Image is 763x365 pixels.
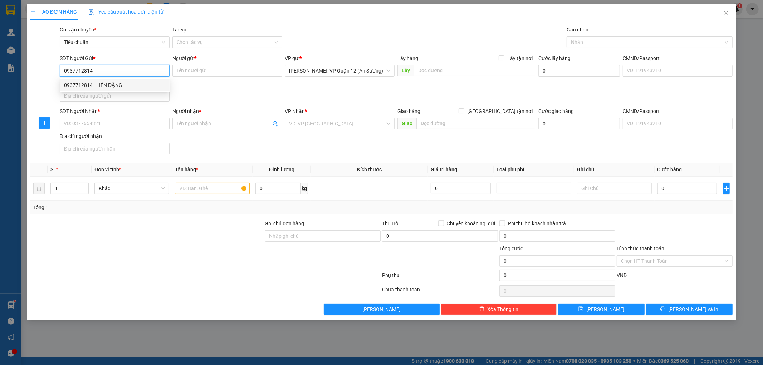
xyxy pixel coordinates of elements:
button: plus [39,117,50,129]
span: VND [617,272,627,278]
input: Ghi chú đơn hàng [265,230,381,242]
span: Tiêu chuẩn [64,37,165,48]
button: delete [33,183,45,194]
th: Ghi chú [574,163,655,177]
span: Khác [99,183,165,194]
input: 0 [431,183,491,194]
div: Địa chỉ người nhận [60,132,170,140]
label: Cước giao hàng [538,108,574,114]
span: SL [50,167,56,172]
button: save[PERSON_NAME] [558,304,645,315]
span: save [578,306,583,312]
input: Dọc đường [414,65,535,76]
div: Người nhận [172,107,282,115]
span: Lấy tận nơi [504,54,535,62]
input: Cước giao hàng [538,118,620,129]
input: VD: Bàn, Ghế [175,183,250,194]
div: 0937712814 - LIÊN ĐẶNG [64,81,165,89]
span: Giá trị hàng [431,167,457,172]
span: [PERSON_NAME] [586,305,625,313]
span: Tên hàng [175,167,198,172]
span: Xóa Thông tin [487,305,518,313]
span: kg [301,183,308,194]
span: Lấy [397,65,414,76]
span: user-add [272,121,278,127]
button: plus [723,183,730,194]
span: Yêu cầu xuất hóa đơn điện tử [88,9,164,15]
span: Đơn vị tính [94,167,121,172]
label: Gán nhãn [567,27,588,33]
label: Ghi chú đơn hàng [265,221,304,226]
span: Phí thu hộ khách nhận trả [505,220,569,227]
div: Người gửi [172,54,282,62]
span: Kích thước [357,167,382,172]
span: Tổng cước [499,246,523,251]
span: Hồ Chí Minh: VP Quận 12 (An Sương) [289,65,391,76]
div: CMND/Passport [623,54,733,62]
button: Close [716,4,736,24]
span: Giao hàng [397,108,420,114]
div: SĐT Người Nhận [60,107,170,115]
input: Địa chỉ của người nhận [60,143,170,154]
span: [PERSON_NAME] và In [668,305,718,313]
div: VP gửi [285,54,395,62]
span: Giao [397,118,416,129]
input: Cước lấy hàng [538,65,620,77]
span: TẠO ĐƠN HÀNG [30,9,77,15]
span: close [723,10,729,16]
span: Lấy hàng [397,55,418,61]
span: Chuyển khoản ng. gửi [444,220,498,227]
div: CMND/Passport [623,107,733,115]
span: Định lượng [269,167,294,172]
span: plus [39,120,50,126]
span: Thu Hộ [382,221,398,226]
div: Phụ thu [382,271,499,284]
div: Tổng: 1 [33,203,294,211]
span: [GEOGRAPHIC_DATA] tận nơi [464,107,535,115]
input: Ghi Chú [577,183,652,194]
div: Chưa thanh toán [382,286,499,298]
span: VP Nhận [285,108,305,114]
span: printer [660,306,665,312]
span: plus [723,186,729,191]
input: Địa chỉ của người gửi [60,90,170,102]
button: printer[PERSON_NAME] và In [646,304,733,315]
th: Loại phụ phí [494,163,574,177]
span: delete [479,306,484,312]
button: [PERSON_NAME] [324,304,440,315]
label: Tác vụ [172,27,187,33]
span: [PERSON_NAME] [362,305,401,313]
input: Dọc đường [416,118,535,129]
img: icon [88,9,94,15]
div: 0937712814 - LIÊN ĐẶNG [60,79,170,91]
span: plus [30,9,35,14]
label: Cước lấy hàng [538,55,571,61]
div: SĐT Người Gửi [60,54,170,62]
span: Cước hàng [657,167,682,172]
label: Hình thức thanh toán [617,246,664,251]
button: deleteXóa Thông tin [441,304,557,315]
span: Gói vận chuyển [60,27,96,33]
